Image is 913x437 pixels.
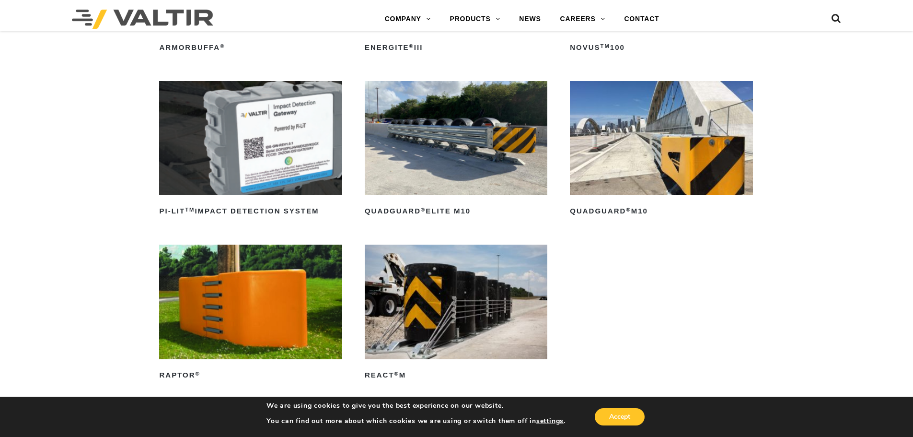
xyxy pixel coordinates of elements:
sup: ® [626,207,631,213]
a: PI-LITTMImpact Detection System [159,81,342,219]
sup: TM [601,43,610,49]
p: You can find out more about which cookies we are using or switch them off in . [266,417,566,425]
h2: PI-LIT Impact Detection System [159,204,342,219]
a: NEWS [509,10,550,29]
a: CONTACT [614,10,669,29]
a: REACT®M [365,245,547,383]
p: We are using cookies to give you the best experience on our website. [266,402,566,410]
h2: RAPTOR [159,368,342,383]
h2: ENERGITE III [365,40,547,55]
a: RAPTOR® [159,245,342,383]
a: QuadGuard®Elite M10 [365,81,547,219]
sup: ® [394,371,399,377]
a: CAREERS [551,10,615,29]
img: Valtir [72,10,213,29]
sup: ® [196,371,200,377]
a: PRODUCTS [440,10,510,29]
a: COMPANY [375,10,440,29]
sup: TM [185,207,195,213]
button: Accept [595,408,645,425]
button: settings [536,417,564,425]
h2: REACT M [365,368,547,383]
h2: NOVUS 100 [570,40,752,55]
h2: ArmorBuffa [159,40,342,55]
h2: QuadGuard Elite M10 [365,204,547,219]
a: QuadGuard®M10 [570,81,752,219]
sup: ® [421,207,426,213]
sup: ® [220,43,225,49]
sup: ® [409,43,414,49]
h2: QuadGuard M10 [570,204,752,219]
